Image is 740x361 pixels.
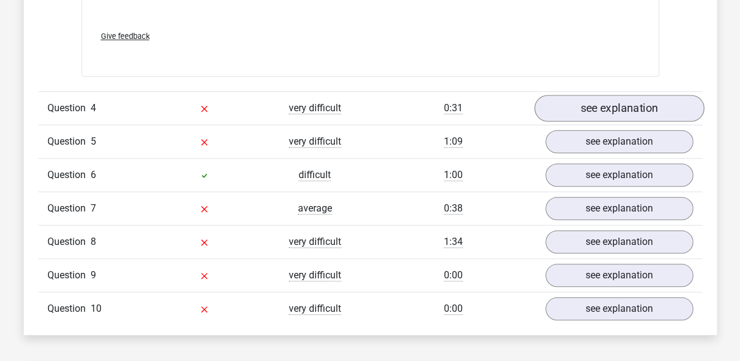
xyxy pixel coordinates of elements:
span: 4 [91,102,96,114]
span: Question [47,201,91,216]
span: very difficult [289,136,341,148]
span: 9 [91,269,96,281]
a: see explanation [545,197,693,220]
span: Give feedback [101,32,150,41]
span: Question [47,134,91,149]
a: see explanation [545,130,693,153]
span: Question [47,301,91,316]
a: see explanation [545,297,693,320]
span: Question [47,101,91,115]
span: 1:34 [444,236,463,248]
a: see explanation [534,95,704,122]
span: 0:00 [444,269,463,281]
span: 0:00 [444,303,463,315]
span: very difficult [289,303,341,315]
span: 10 [91,303,102,314]
span: Question [47,235,91,249]
span: 6 [91,169,96,180]
span: difficult [299,169,331,181]
span: 5 [91,136,96,147]
span: very difficult [289,102,341,114]
span: Question [47,268,91,283]
a: see explanation [545,163,693,187]
span: very difficult [289,269,341,281]
span: 0:38 [444,202,463,215]
span: 8 [91,236,96,247]
span: 1:09 [444,136,463,148]
a: see explanation [545,230,693,253]
span: Question [47,168,91,182]
span: average [298,202,332,215]
span: 0:31 [444,102,463,114]
a: see explanation [545,264,693,287]
span: very difficult [289,236,341,248]
span: 1:00 [444,169,463,181]
span: 7 [91,202,96,214]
